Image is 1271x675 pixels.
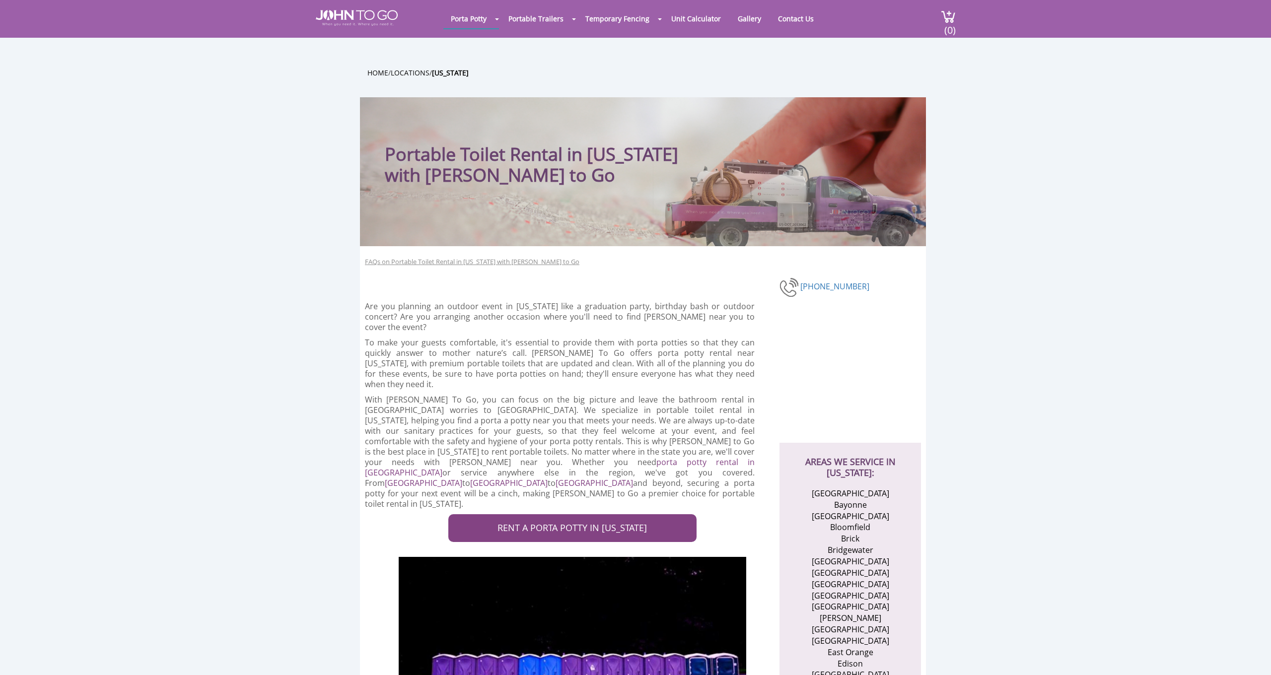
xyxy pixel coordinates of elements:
[789,443,911,478] h2: AREAS WE SERVICE IN [US_STATE]:
[391,68,429,77] a: Locations
[802,579,899,590] li: [GEOGRAPHIC_DATA]
[941,10,956,23] img: cart a
[664,9,728,28] a: Unit Calculator
[316,10,398,26] img: JOHN to go
[730,9,769,28] a: Gallery
[365,257,579,267] a: FAQs on Portable Toilet Rental in [US_STATE] with [PERSON_NAME] to Go
[470,477,548,488] a: [GEOGRAPHIC_DATA]
[802,658,899,670] li: Edison
[802,556,899,567] li: [GEOGRAPHIC_DATA]
[800,281,869,292] a: [PHONE_NUMBER]
[802,522,899,533] li: Bloomfield
[385,477,462,488] a: [GEOGRAPHIC_DATA]
[578,9,657,28] a: Temporary Fencing
[367,68,388,77] a: Home
[802,567,899,579] li: [GEOGRAPHIC_DATA]
[365,457,755,478] a: porta potty rental in [GEOGRAPHIC_DATA]
[365,395,755,509] p: With [PERSON_NAME] To Go, you can focus on the big picture and leave the bathroom rental in [GEOG...
[802,601,899,612] li: [GEOGRAPHIC_DATA]
[779,276,800,298] img: phone-number
[802,511,899,522] li: [GEOGRAPHIC_DATA]
[802,533,899,544] li: Brick
[771,9,821,28] a: Contact Us
[501,9,571,28] a: Portable Trailers
[385,117,705,186] h1: Portable Toilet Rental in [US_STATE] with [PERSON_NAME] to Go
[802,488,899,499] li: [GEOGRAPHIC_DATA]
[802,647,899,658] li: East Orange
[365,301,755,333] p: Are you planning an outdoor event in [US_STATE] like a graduation party, birthday bash or outdoor...
[802,612,899,624] li: [PERSON_NAME]
[802,624,899,635] li: [GEOGRAPHIC_DATA]
[802,590,899,602] li: [GEOGRAPHIC_DATA]
[556,477,633,488] a: [GEOGRAPHIC_DATA]
[802,544,899,556] li: Bridgewater
[367,67,933,78] ul: / /
[653,154,921,246] img: Truck
[802,499,899,511] li: Bayonne
[443,9,494,28] a: Porta Potty
[944,15,956,37] span: (0)
[365,337,755,390] p: To make your guests comfortable, it's essential to provide them with porta potties so that they c...
[448,514,697,542] a: RENT A PORTA POTTY IN [US_STATE]
[1231,635,1271,675] button: Live Chat
[802,635,899,647] li: [GEOGRAPHIC_DATA]
[432,68,469,77] a: [US_STATE]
